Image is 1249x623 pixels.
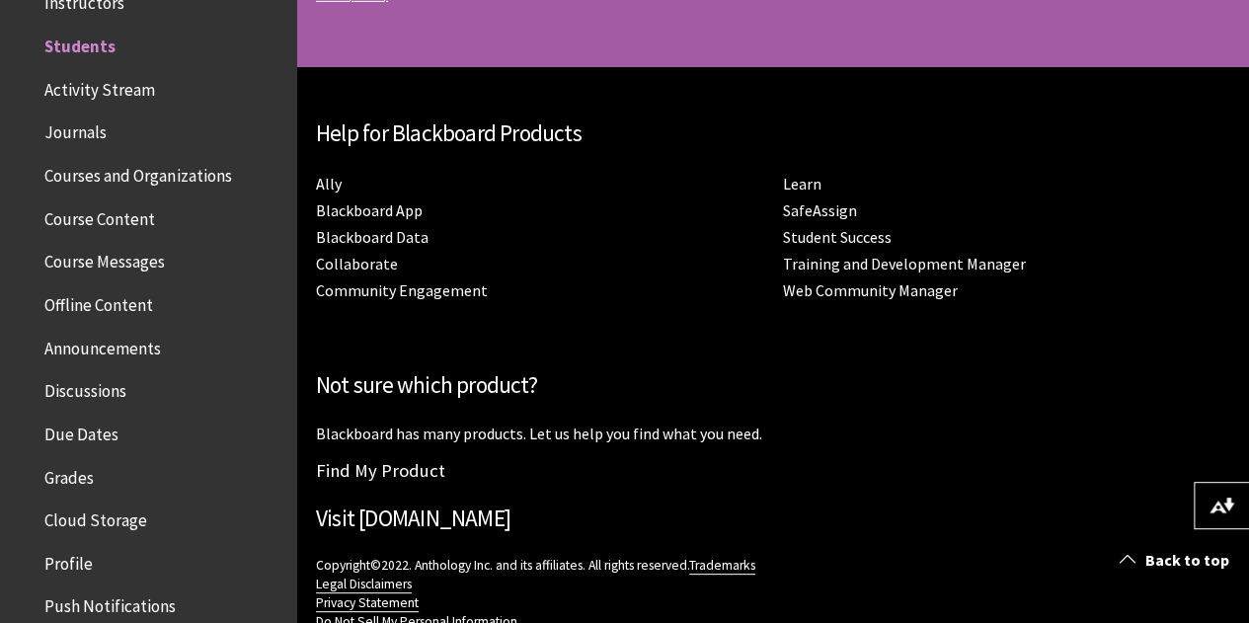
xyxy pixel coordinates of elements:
a: Learn [783,174,821,195]
a: Training and Development Manager [783,254,1026,274]
a: Collaborate [316,254,398,274]
span: Activity Stream [44,73,155,100]
span: Offline Content [44,288,153,315]
a: Privacy Statement [316,594,419,612]
a: Legal Disclaimers [316,576,412,593]
span: Cloud Storage [44,504,147,530]
h2: Help for Blackboard Products [316,117,1229,151]
span: Course Content [44,202,155,229]
a: Student Success [783,227,892,248]
a: Visit [DOMAIN_NAME] [316,504,510,532]
a: Trademarks [689,557,755,575]
span: Grades [44,461,94,488]
a: Community Engagement [316,280,488,301]
p: Blackboard has many products. Let us help you find what you need. [316,423,1229,444]
span: Profile [44,547,93,574]
a: SafeAssign [783,200,857,221]
a: Web Community Manager [783,280,958,301]
span: Announcements [44,332,161,358]
span: Courses and Organizations [44,159,231,186]
span: Course Messages [44,246,165,273]
span: Push Notifications [44,590,176,617]
span: Due Dates [44,418,118,444]
a: Blackboard App [316,200,423,221]
a: Ally [316,174,342,195]
span: Students [44,30,116,56]
span: Journals [44,117,107,143]
h2: Not sure which product? [316,368,1229,403]
a: Find My Product [316,459,445,482]
a: Back to top [1105,542,1249,579]
a: Blackboard Data [316,227,429,248]
span: Discussions [44,374,126,401]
